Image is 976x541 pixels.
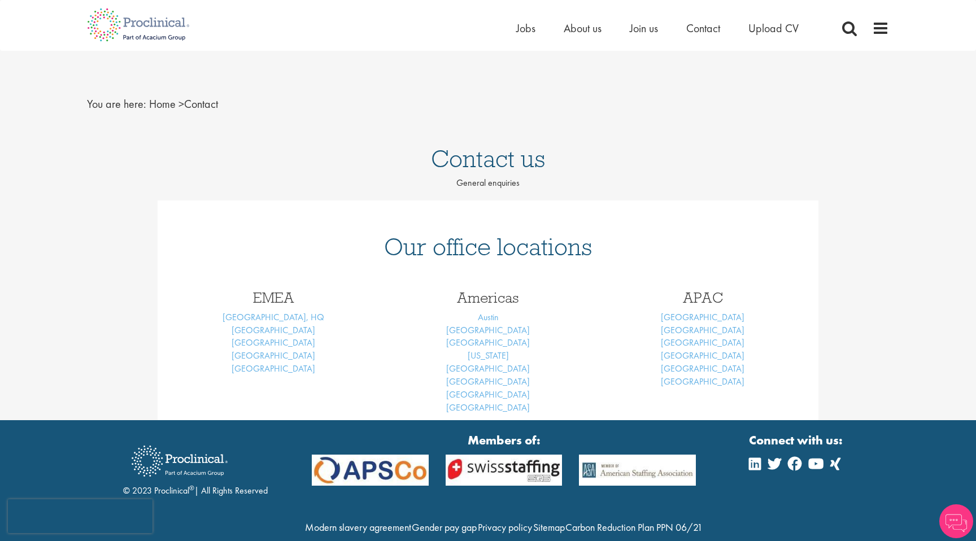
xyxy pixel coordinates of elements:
[749,431,845,449] strong: Connect with us:
[661,363,744,374] a: [GEOGRAPHIC_DATA]
[232,337,315,348] a: [GEOGRAPHIC_DATA]
[516,21,535,36] a: Jobs
[123,437,268,498] div: © 2023 Proclinical | All Rights Reserved
[437,455,571,486] img: APSCo
[305,521,411,534] a: Modern slavery agreement
[232,363,315,374] a: [GEOGRAPHIC_DATA]
[312,431,696,449] strong: Members of:
[686,21,720,36] a: Contact
[303,455,437,486] img: APSCo
[446,402,530,413] a: [GEOGRAPHIC_DATA]
[189,483,194,492] sup: ®
[412,521,477,534] a: Gender pay gap
[661,324,744,336] a: [GEOGRAPHIC_DATA]
[446,376,530,387] a: [GEOGRAPHIC_DATA]
[446,389,530,400] a: [GEOGRAPHIC_DATA]
[87,97,146,111] span: You are here:
[661,311,744,323] a: [GEOGRAPHIC_DATA]
[478,521,532,534] a: Privacy policy
[175,290,372,305] h3: EMEA
[661,376,744,387] a: [GEOGRAPHIC_DATA]
[939,504,973,538] img: Chatbot
[232,324,315,336] a: [GEOGRAPHIC_DATA]
[604,290,801,305] h3: APAC
[468,350,509,361] a: [US_STATE]
[123,438,236,485] img: Proclinical Recruitment
[661,337,744,348] a: [GEOGRAPHIC_DATA]
[630,21,658,36] a: Join us
[564,21,602,36] a: About us
[748,21,799,36] a: Upload CV
[570,455,704,486] img: APSCo
[149,97,176,111] a: breadcrumb link to Home
[178,97,184,111] span: >
[8,499,152,533] iframe: reCAPTCHA
[446,337,530,348] a: [GEOGRAPHIC_DATA]
[149,97,218,111] span: Contact
[446,324,530,336] a: [GEOGRAPHIC_DATA]
[533,521,565,534] a: Sitemap
[446,363,530,374] a: [GEOGRAPHIC_DATA]
[478,311,499,323] a: Austin
[232,350,315,361] a: [GEOGRAPHIC_DATA]
[661,350,744,361] a: [GEOGRAPHIC_DATA]
[565,521,703,534] a: Carbon Reduction Plan PPN 06/21
[389,290,587,305] h3: Americas
[175,234,801,259] h1: Our office locations
[223,311,324,323] a: [GEOGRAPHIC_DATA], HQ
